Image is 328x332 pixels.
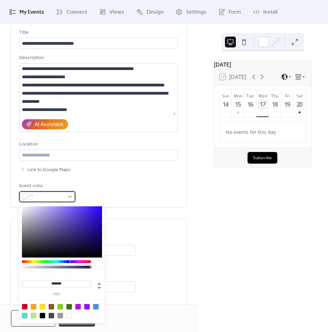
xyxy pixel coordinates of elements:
div: #FFFFFF [66,313,72,318]
div: #9013FE [84,304,90,309]
span: Connect [66,8,87,16]
a: Design [131,3,169,21]
span: Install [263,8,277,16]
div: Sun [222,93,230,99]
div: Sat [295,93,304,99]
div: 20 [296,100,304,108]
div: 19 [283,100,291,108]
div: [DATE] [214,60,311,69]
div: #50E3C2 [22,313,27,318]
button: Thu18 [269,89,281,117]
a: Connect [51,3,92,21]
div: Description [19,54,176,62]
div: #F5A623 [31,304,36,309]
a: Install [248,3,282,21]
div: 15 [234,100,242,108]
button: Tue16 [244,89,256,117]
span: Link to Google Maps [27,166,71,174]
span: Form [229,8,241,16]
button: Fri19 [281,89,293,117]
a: Settings [171,3,212,21]
button: Wed17 [256,89,269,117]
div: #417505 [66,304,72,309]
div: Mon [234,93,242,99]
a: Form [213,3,246,21]
div: #D0021B [22,304,27,309]
div: #4A4A4A [49,313,54,318]
div: #7ED321 [58,304,63,309]
a: Views [94,3,129,21]
span: Design [147,8,164,16]
div: 17 [259,100,267,108]
div: #F8E71C [40,304,45,309]
div: Thu [271,93,279,99]
button: Subscribe [248,152,277,164]
label: hex [22,292,91,296]
button: Sun14 [219,89,232,117]
div: 18 [271,100,279,108]
span: Settings [186,8,206,16]
a: My Events [4,3,49,21]
button: Cancel [11,310,56,327]
button: AI Assistant [22,119,68,129]
span: Views [110,8,124,16]
div: No events for this day [220,124,305,140]
div: Fri [283,93,291,99]
div: Location [19,140,176,149]
div: #4A90E2 [93,304,99,309]
span: Event details [19,16,54,25]
div: Wed [258,93,267,99]
span: My Events [20,8,44,16]
div: 16 [247,100,254,108]
div: 14 [222,100,230,108]
div: #9B9B9B [58,313,63,318]
button: Sat20 [293,89,306,117]
div: #BD10E0 [75,304,81,309]
div: #B8E986 [31,313,36,318]
div: AI Assistant [35,121,63,129]
div: Title [19,29,176,37]
div: #8B572A [49,304,54,309]
button: Mon15 [232,89,244,117]
div: Tue [246,93,254,99]
div: Event color [19,182,74,190]
div: #000000 [40,313,45,318]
